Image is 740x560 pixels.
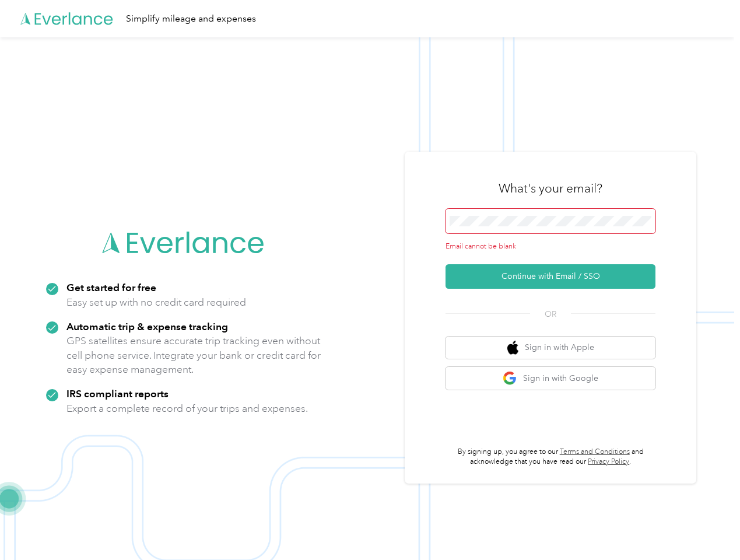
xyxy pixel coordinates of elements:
div: Email cannot be blank [446,242,655,252]
a: Terms and Conditions [560,447,630,456]
strong: IRS compliant reports [66,387,169,400]
strong: Automatic trip & expense tracking [66,320,228,332]
p: GPS satellites ensure accurate trip tracking even without cell phone service. Integrate your bank... [66,334,321,377]
button: google logoSign in with Google [446,367,655,390]
p: By signing up, you agree to our and acknowledge that you have read our . [446,447,655,467]
div: Simplify mileage and expenses [126,12,256,26]
button: apple logoSign in with Apple [446,337,655,359]
img: google logo [503,371,517,386]
h3: What's your email? [499,180,602,197]
img: apple logo [507,341,519,355]
a: Privacy Policy [588,457,629,466]
p: Export a complete record of your trips and expenses. [66,401,308,416]
p: Easy set up with no credit card required [66,295,246,310]
span: OR [530,308,571,320]
strong: Get started for free [66,281,156,293]
button: Continue with Email / SSO [446,264,655,289]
